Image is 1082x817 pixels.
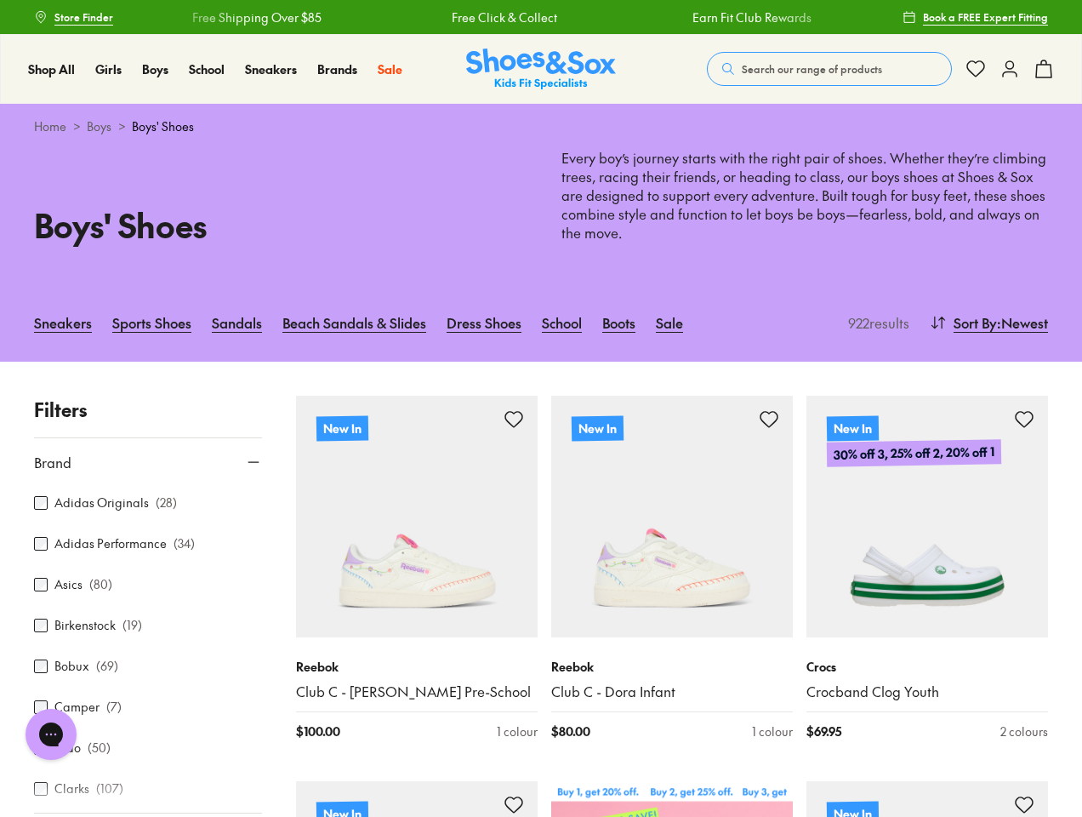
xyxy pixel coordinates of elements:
a: New In [296,396,538,637]
a: New In [551,396,793,637]
p: 922 results [841,312,909,333]
a: Sandals [212,304,262,341]
span: Store Finder [54,9,113,25]
a: Free Click & Collect [451,9,556,26]
p: ( 50 ) [88,739,111,757]
label: Adidas Performance [54,534,167,552]
span: Boys' Shoes [132,117,194,135]
button: Brand [34,438,262,486]
button: Search our range of products [707,52,952,86]
span: Brand [34,452,71,472]
a: Brands [317,60,357,78]
span: Sale [378,60,402,77]
p: ( 80 ) [89,575,112,593]
p: Reebok [551,658,793,676]
a: Shop All [28,60,75,78]
span: Brands [317,60,357,77]
label: Camper [54,698,100,716]
p: New In [316,415,368,441]
label: Birkenstock [54,616,116,634]
span: School [189,60,225,77]
span: : Newest [997,312,1048,333]
a: Boys [142,60,168,78]
div: > > [34,117,1048,135]
a: Crocband Clog Youth [806,683,1048,701]
p: Crocs [806,658,1048,676]
p: New In [572,415,624,441]
p: Filters [34,396,262,424]
span: Book a FREE Expert Fitting [923,9,1048,25]
p: Every boy’s journey starts with the right pair of shoes. Whether they’re climbing trees, racing t... [561,149,1048,243]
a: New In30% off 3, 25% off 2, 20% off 1 [806,396,1048,637]
span: $ 69.95 [806,723,841,740]
a: Book a FREE Expert Fitting [903,2,1048,32]
span: Sort By [954,312,997,333]
a: School [542,304,582,341]
a: Boots [602,304,635,341]
a: Sale [378,60,402,78]
a: Sneakers [34,304,92,341]
p: ( 69 ) [96,657,118,675]
p: ( 7 ) [106,698,122,716]
a: Club C - [PERSON_NAME] Pre-School [296,683,538,701]
a: Sports Shoes [112,304,191,341]
h1: Boys' Shoes [34,201,521,249]
label: Adidas Originals [54,494,149,511]
label: Bobux [54,657,89,675]
p: New In [827,415,879,441]
p: ( 28 ) [156,494,177,511]
span: $ 80.00 [551,723,590,740]
a: Earn Fit Club Rewards [691,9,810,26]
span: Shop All [28,60,75,77]
span: Sneakers [245,60,297,77]
button: Sort By:Newest [930,304,1048,341]
div: 1 colour [497,723,538,740]
a: Beach Sandals & Slides [282,304,426,341]
a: Club C - Dora Infant [551,683,793,701]
div: 2 colours [1000,723,1048,740]
span: $ 100.00 [296,723,340,740]
a: School [189,60,225,78]
p: 30% off 3, 25% off 2, 20% off 1 [827,439,1001,467]
span: Search our range of products [742,61,882,77]
a: Sneakers [245,60,297,78]
a: Store Finder [34,2,113,32]
a: Dress Shoes [447,304,521,341]
span: Boys [142,60,168,77]
p: Reebok [296,658,538,676]
img: SNS_Logo_Responsive.svg [466,49,616,90]
a: Home [34,117,66,135]
label: Asics [54,575,83,593]
div: 1 colour [752,723,793,740]
a: Shoes & Sox [466,49,616,90]
p: ( 34 ) [174,534,195,552]
a: Sale [656,304,683,341]
a: Girls [95,60,122,78]
a: Free Shipping Over $85 [191,9,321,26]
p: ( 19 ) [122,616,142,634]
a: Boys [87,117,111,135]
span: Girls [95,60,122,77]
iframe: Gorgias live chat messenger [17,703,85,766]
